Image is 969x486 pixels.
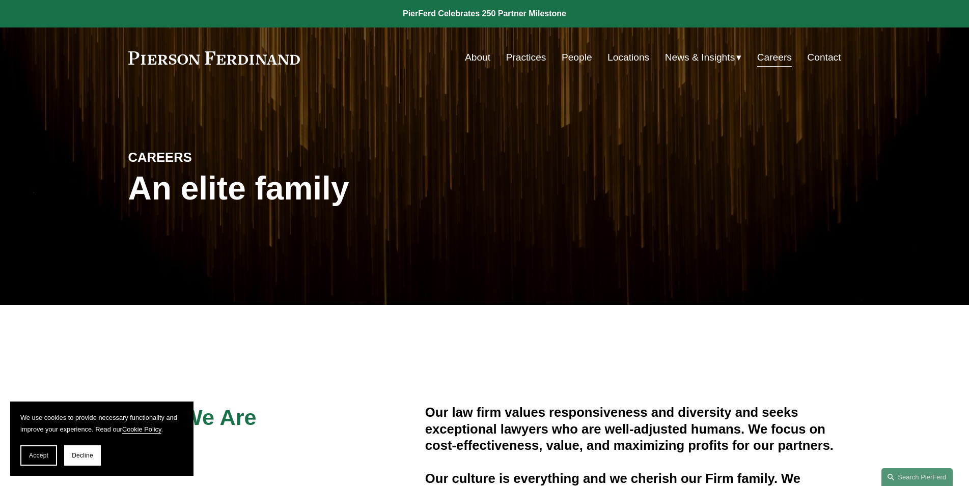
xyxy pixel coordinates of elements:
[562,48,592,67] a: People
[29,452,48,459] span: Accept
[665,48,742,67] a: folder dropdown
[128,149,307,165] h4: CAREERS
[465,48,490,67] a: About
[10,402,193,476] section: Cookie banner
[64,445,101,466] button: Decline
[881,468,953,486] a: Search this site
[506,48,546,67] a: Practices
[665,49,735,67] span: News & Insights
[425,404,841,453] h4: Our law firm values responsiveness and diversity and seeks exceptional lawyers who are well-adjus...
[20,445,57,466] button: Accept
[122,425,161,433] a: Cookie Policy
[607,48,649,67] a: Locations
[757,48,792,67] a: Careers
[807,48,841,67] a: Contact
[20,412,183,435] p: We use cookies to provide necessary functionality and improve your experience. Read our .
[128,170,485,207] h1: An elite family
[72,452,93,459] span: Decline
